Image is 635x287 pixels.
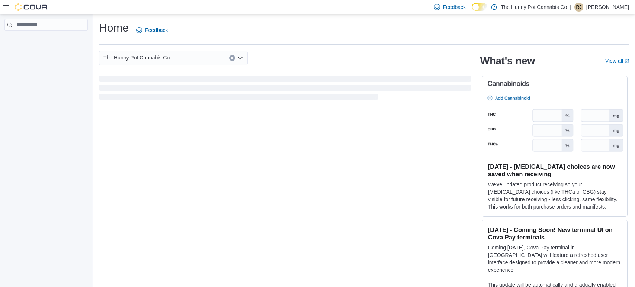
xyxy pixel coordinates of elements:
span: Loading [99,77,471,101]
p: | [570,3,571,12]
span: RJ [576,3,582,12]
h3: [DATE] - [MEDICAL_DATA] choices are now saved when receiving [488,163,621,178]
p: [PERSON_NAME] [586,3,629,12]
input: Dark Mode [472,3,487,11]
h3: [DATE] - Coming Soon! New terminal UI on Cova Pay terminals [488,226,621,241]
button: Clear input [229,55,235,61]
p: We've updated product receiving so your [MEDICAL_DATA] choices (like THCa or CBG) stay visible fo... [488,181,621,210]
a: Feedback [133,23,171,38]
div: Richelle Jarrett [574,3,583,12]
span: The Hunny Pot Cannabis Co [103,53,170,62]
p: Coming [DATE], Cova Pay terminal in [GEOGRAPHIC_DATA] will feature a refreshed user interface des... [488,244,621,274]
a: View allExternal link [605,58,629,64]
span: Feedback [145,26,168,34]
h2: What's new [480,55,535,67]
nav: Complex example [4,32,88,50]
p: The Hunny Pot Cannabis Co [501,3,567,12]
span: Feedback [443,3,466,11]
h1: Home [99,20,129,35]
button: Open list of options [237,55,243,61]
svg: External link [625,59,629,64]
img: Cova [15,3,48,11]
